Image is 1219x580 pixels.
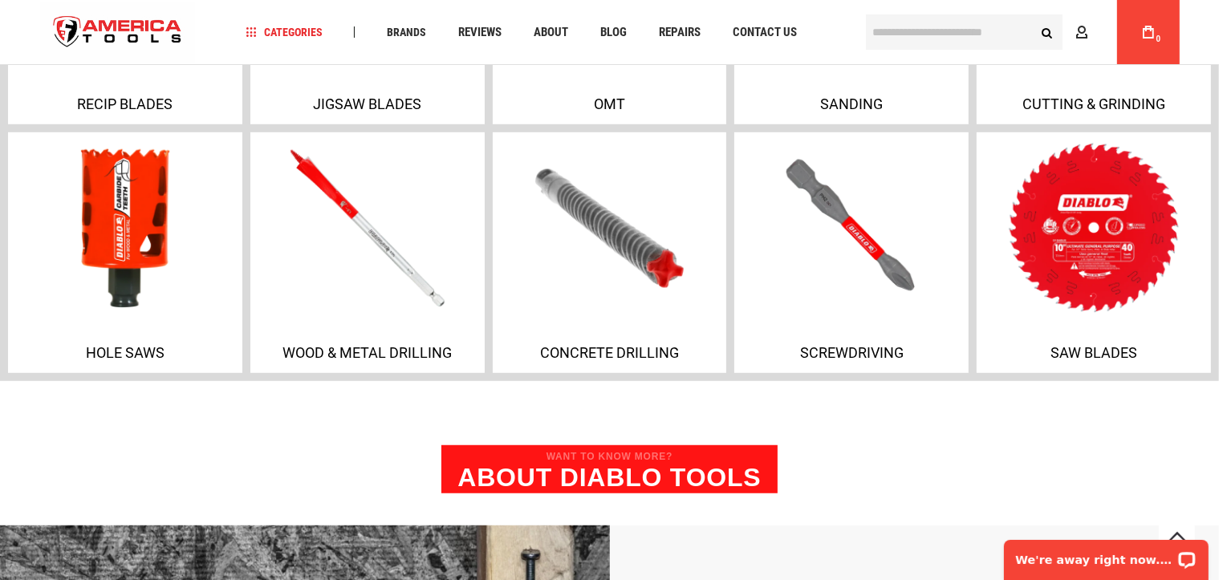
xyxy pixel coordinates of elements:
[600,26,627,39] span: Blog
[981,95,1207,112] p: Cutting & Grinding
[738,95,965,112] p: Sanding
[12,95,238,112] p: Recip Blades
[1032,17,1063,47] button: Search
[254,344,481,361] p: Wood & Metal Drilling
[40,2,196,63] img: America Tools
[250,132,485,372] a: Wood & Metal Drilling Wood & Metal Drilling
[652,22,708,43] a: Repairs
[497,95,723,112] p: OMT
[497,344,723,361] p: Concrete Drilling
[993,529,1219,580] iframe: LiveChat chat widget
[254,95,481,112] p: Jigsaw Blades
[246,26,323,38] span: Categories
[972,138,1216,318] img: Saw Blades
[40,2,196,63] a: store logo
[458,26,502,39] span: Reviews
[12,144,238,311] img: Hole Saws
[497,144,723,311] img: Concrete Drilling
[441,445,777,493] h2: About Diablo Tools
[493,132,727,372] a: Concrete Drilling Concrete Drilling
[534,26,568,39] span: About
[725,22,804,43] a: Contact Us
[254,144,481,311] img: Wood & Metal Drilling
[457,451,761,462] span: Want to know more?
[734,132,969,372] a: Screwdriving Screwdriving
[12,344,238,361] p: Hole Saws
[733,26,797,39] span: Contact Us
[1156,34,1161,43] span: 0
[659,26,701,39] span: Repairs
[526,22,575,43] a: About
[981,344,1207,361] p: Saw Blades
[451,22,509,43] a: Reviews
[238,22,330,43] a: Categories
[738,344,965,361] p: Screwdriving
[387,26,426,38] span: Brands
[8,132,242,372] a: Hole Saws Hole Saws
[593,22,634,43] a: Blog
[977,132,1211,372] a: Saw Blades Saw Blades
[738,144,965,311] img: Screwdriving
[380,22,433,43] a: Brands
